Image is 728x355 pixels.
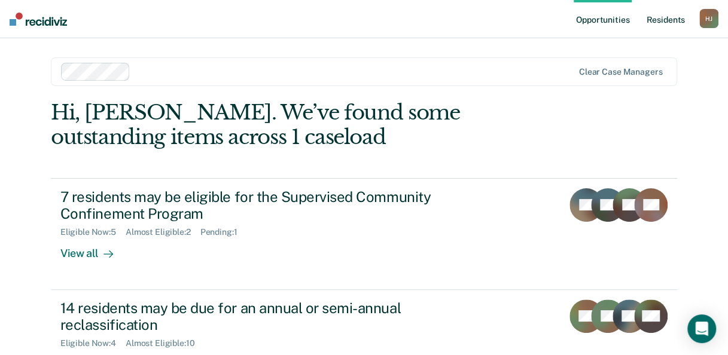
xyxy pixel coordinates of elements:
[687,314,716,343] div: Open Intercom Messenger
[126,227,200,237] div: Almost Eligible : 2
[60,227,126,237] div: Eligible Now : 5
[10,13,67,26] img: Recidiviz
[51,100,552,149] div: Hi, [PERSON_NAME]. We’ve found some outstanding items across 1 caseload
[60,237,127,261] div: View all
[60,299,480,334] div: 14 residents may be due for an annual or semi-annual reclassification
[60,188,480,223] div: 7 residents may be eligible for the Supervised Community Confinement Program
[60,338,126,348] div: Eligible Now : 4
[126,338,205,348] div: Almost Eligible : 10
[579,67,662,77] div: Clear case managers
[51,178,677,290] a: 7 residents may be eligible for the Supervised Community Confinement ProgramEligible Now:5Almost ...
[699,9,718,28] button: HJ
[200,227,247,237] div: Pending : 1
[699,9,718,28] div: H J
